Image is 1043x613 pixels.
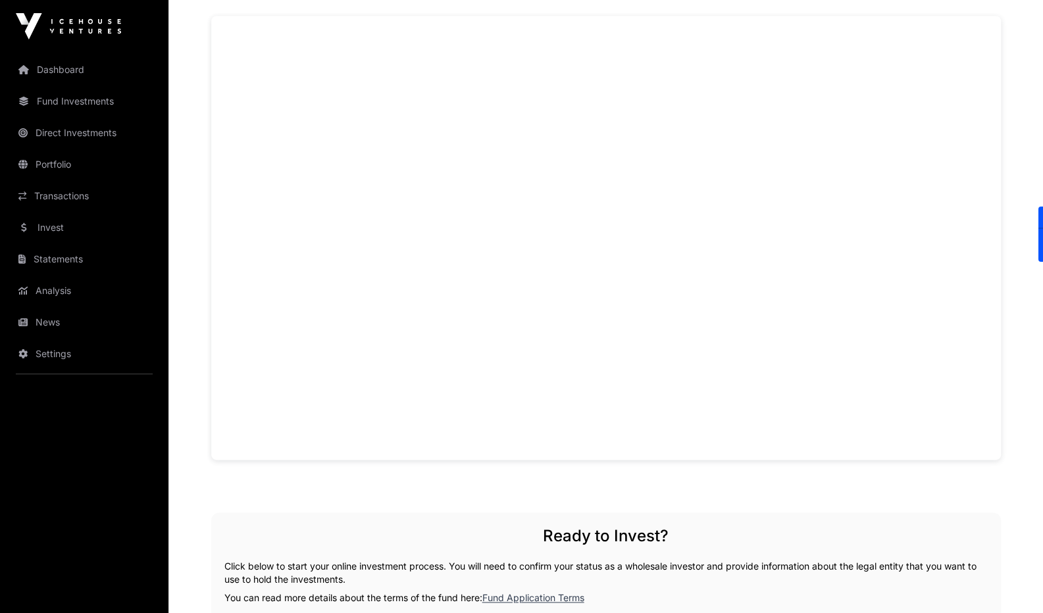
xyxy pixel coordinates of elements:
[11,276,158,305] a: Analysis
[482,592,584,603] a: Fund Application Terms
[11,55,158,84] a: Dashboard
[224,560,988,586] p: Click below to start your online investment process. You will need to confirm your status as a wh...
[11,308,158,337] a: News
[11,339,158,368] a: Settings
[11,118,158,147] a: Direct Investments
[16,13,121,39] img: Icehouse Ventures Logo
[11,87,158,116] a: Fund Investments
[977,550,1043,613] iframe: Chat Widget
[11,245,158,274] a: Statements
[11,182,158,210] a: Transactions
[224,526,988,547] h2: Ready to Invest?
[11,150,158,179] a: Portfolio
[11,213,158,242] a: Invest
[224,591,988,604] p: You can read more details about the terms of the fund here:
